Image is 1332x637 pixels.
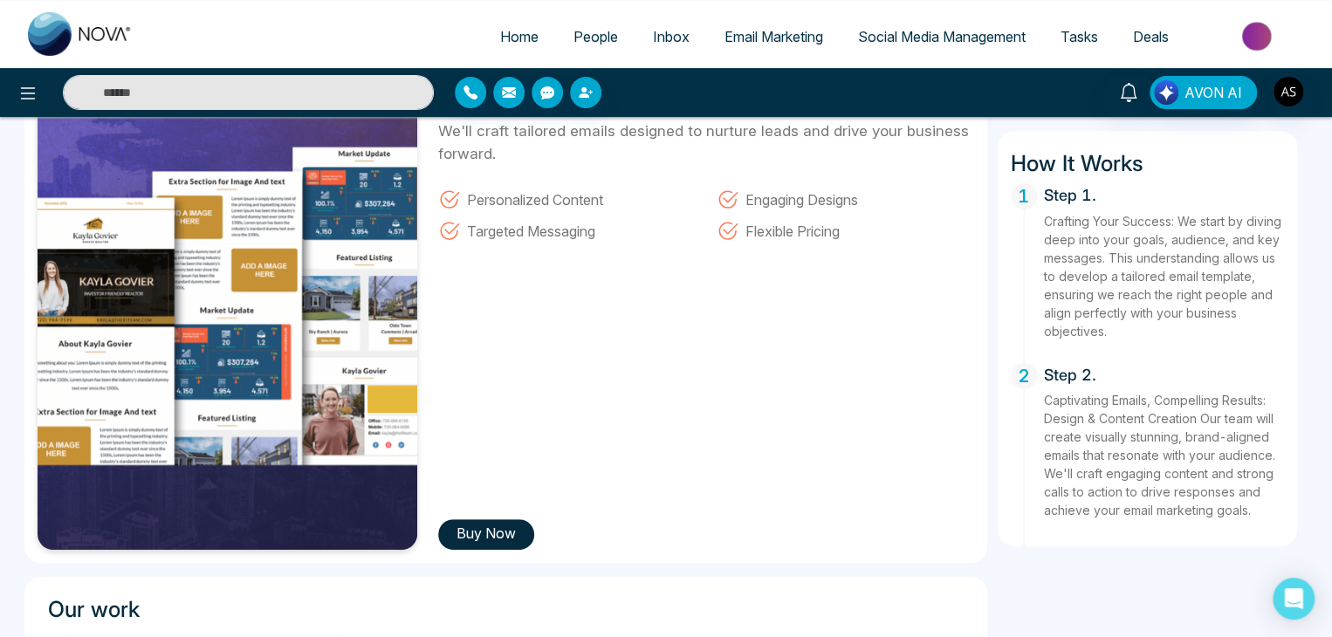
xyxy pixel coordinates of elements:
span: Flexible Pricing [745,219,840,242]
img: bdzif1742394070.jpg [38,68,417,550]
span: Tasks [1061,28,1098,45]
button: Buy Now [438,519,534,550]
p: Captivating Emails, Compelling Results: Design & Content Creation Our team will create visually s... [1044,391,1285,519]
h5: Step 1. [1044,183,1285,205]
span: Personalized Content [467,188,603,210]
a: Home [483,20,556,53]
span: Email Marketing [724,28,823,45]
h3: How It Works [1011,144,1285,176]
img: Market-place.gif [1195,17,1322,56]
a: Tasks [1043,20,1116,53]
span: Targeted Messaging [467,219,595,242]
span: AVON AI [1184,82,1242,103]
p: Crafting Your Success: We start by diving deep into your goals, audience, and key messages. This ... [1044,212,1285,340]
img: Lead Flow [1154,80,1178,105]
a: Email Marketing [707,20,841,53]
a: Deals [1116,20,1186,53]
img: User Avatar [1274,77,1303,106]
span: People [573,28,618,45]
div: Open Intercom Messenger [1273,578,1315,620]
p: We'll craft tailored emails designed to nurture leads and drive your business forward. [438,120,974,165]
a: Inbox [635,20,707,53]
a: People [556,20,635,53]
h5: Step 2. [1044,363,1285,385]
span: Engaging Designs [745,188,858,210]
span: Social Media Management [858,28,1026,45]
h3: Our work [38,590,974,622]
span: Home [500,28,539,45]
span: Deals [1133,28,1169,45]
span: 2 [1011,363,1037,389]
button: AVON AI [1150,76,1257,109]
a: Social Media Management [841,20,1043,53]
span: Inbox [653,28,690,45]
img: Nova CRM Logo [28,12,133,56]
span: 1 [1011,183,1037,209]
